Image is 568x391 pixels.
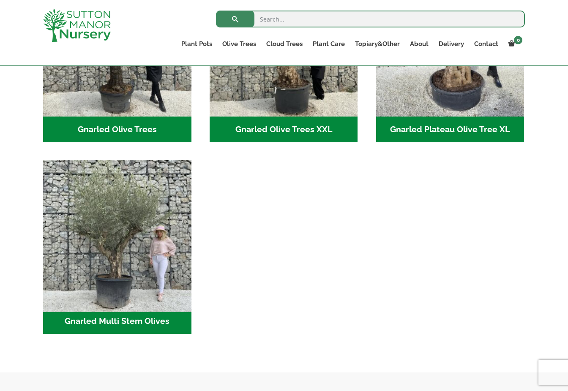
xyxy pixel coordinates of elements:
a: Topiary&Other [350,38,405,50]
a: 0 [503,38,525,50]
img: Gnarled Multi Stem Olives [39,157,195,312]
h2: Gnarled Plateau Olive Tree XL [376,117,524,143]
a: Delivery [434,38,469,50]
a: Visit product category Gnarled Multi Stem Olives [43,160,191,334]
a: Plant Care [308,38,350,50]
a: Plant Pots [176,38,217,50]
img: logo [43,8,111,42]
a: Olive Trees [217,38,261,50]
span: 0 [514,36,522,44]
h2: Gnarled Multi Stem Olives [43,308,191,334]
h2: Gnarled Olive Trees [43,117,191,143]
h2: Gnarled Olive Trees XXL [210,117,358,143]
a: About [405,38,434,50]
input: Search... [216,11,525,27]
a: Contact [469,38,503,50]
a: Cloud Trees [261,38,308,50]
